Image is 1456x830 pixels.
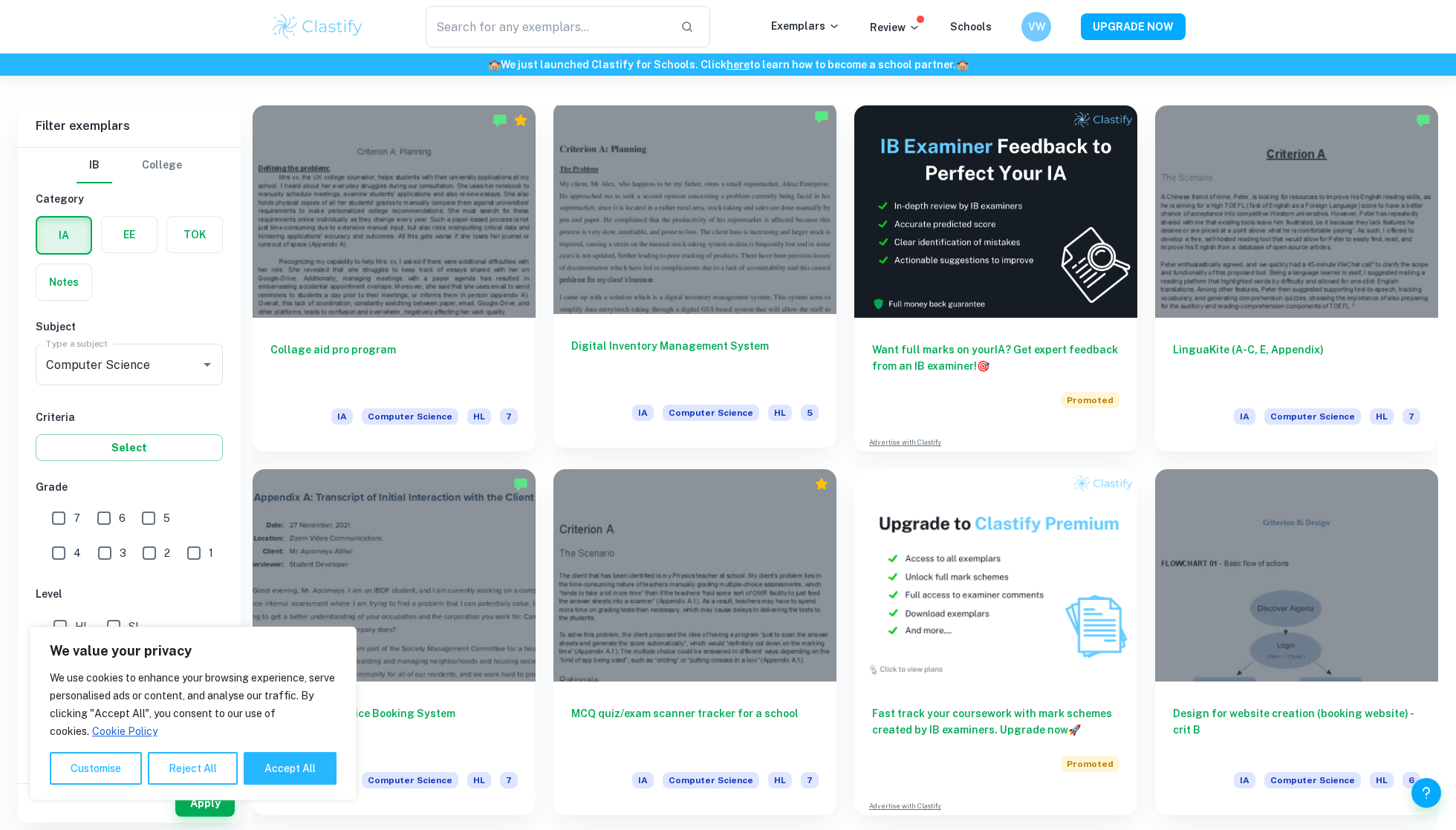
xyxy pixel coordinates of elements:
[571,705,819,754] h6: MCQ quiz/exam scanner tracker for a school
[814,109,829,124] img: Marked
[493,113,507,128] img: Marked
[244,752,337,785] button: Accept All
[75,618,89,635] span: HL
[167,217,222,252] button: TOK
[253,469,536,815] a: On Demand Service Booking System DocumentationIAComputer ScienceHL7
[500,408,518,425] span: 7
[814,477,829,491] div: Premium
[768,772,792,788] span: HL
[870,19,920,36] p: Review
[1068,724,1081,736] span: 🚀
[1403,408,1420,425] span: 7
[91,725,158,738] a: Cookie Policy
[1264,772,1361,788] span: Computer Science
[362,408,458,425] span: Computer Science
[197,354,218,375] button: Open
[1234,772,1255,788] span: IA
[1370,772,1394,788] span: HL
[270,12,365,42] img: Clastify logo
[632,405,654,421] span: IA
[18,105,241,147] h6: Filter exemplars
[36,318,223,335] h6: Subject
[1411,778,1441,808] button: Help and Feedback
[77,148,182,183] div: Filter type choice
[872,342,1119,374] h6: Want full marks on your IA ? Get expert feedback from an IB examiner!
[869,801,941,811] a: Advertise with Clastify
[270,705,518,754] h6: On Demand Service Booking System Documentation
[1061,756,1119,772] span: Promoted
[467,772,491,788] span: HL
[854,105,1137,318] img: Thumbnail
[36,479,223,495] h6: Grade
[1234,408,1255,425] span: IA
[950,21,992,33] a: Schools
[50,752,142,785] button: Customise
[513,113,528,128] div: Premium
[36,586,223,602] h6: Level
[1081,13,1186,40] button: UPGRADE NOW
[872,705,1119,738] h6: Fast track your coursework with mark schemes created by IB examiners. Upgrade now
[253,105,536,451] a: Collage aid pro programIAComputer ScienceHL7
[129,618,141,635] span: SL
[553,105,836,451] a: Digital Inventory Management SystemIAComputer ScienceHL5
[102,217,157,252] button: EE
[1155,105,1438,451] a: LinguaKite (A-C, E, Appendix)IAComputer ScienceHL7
[46,337,108,350] label: Type a subject
[1173,705,1420,754] h6: Design for website creation (booking website) - crit B
[771,18,840,34] p: Exemplars
[36,434,223,461] button: Select
[120,545,126,561] span: 3
[632,772,654,788] span: IA
[1061,392,1119,408] span: Promoted
[36,409,223,425] h6: Criteria
[854,469,1137,682] img: Thumbnail
[956,59,969,71] span: 🏫
[50,669,337,740] p: We use cookies to enhance your browsing experience, serve personalised ads or content, and analys...
[1028,19,1045,35] h6: VW
[467,408,491,425] span: HL
[74,510,80,526] span: 7
[119,510,126,526] span: 6
[663,405,759,421] span: Computer Science
[801,405,819,421] span: 5
[768,405,792,421] span: HL
[331,408,353,425] span: IA
[1155,469,1438,815] a: Design for website creation (booking website) - crit BIAComputer ScienceHL6
[175,790,235,817] button: Apply
[3,56,1453,73] h6: We just launched Clastify for Schools. Click to learn how to become a school partner.
[500,772,518,788] span: 7
[1264,408,1361,425] span: Computer Science
[488,59,501,71] span: 🏫
[142,148,182,183] button: College
[77,148,112,183] button: IB
[163,510,170,526] span: 5
[727,59,750,71] a: here
[426,6,669,48] input: Search for any exemplars...
[37,218,91,253] button: IA
[1403,772,1420,788] span: 6
[30,627,357,800] div: We value your privacy
[663,772,759,788] span: Computer Science
[1416,113,1431,128] img: Marked
[977,360,989,372] span: 🎯
[50,642,337,660] p: We value your privacy
[869,437,941,448] a: Advertise with Clastify
[801,772,819,788] span: 7
[36,191,223,207] h6: Category
[513,477,528,491] img: Marked
[209,545,213,561] span: 1
[553,469,836,815] a: MCQ quiz/exam scanner tracker for a schoolIAComputer ScienceHL7
[270,342,518,391] h6: Collage aid pro program
[164,545,170,561] span: 2
[74,545,81,561] span: 4
[1173,342,1420,391] h6: LinguaKite (A-C, E, Appendix)
[148,752,238,785] button: Reject All
[854,105,1137,451] a: Want full marks on yourIA? Get expert feedback from an IB examiner!PromotedAdvertise with Clastify
[1021,12,1051,42] button: VW
[362,772,458,788] span: Computer Science
[571,338,819,387] h6: Digital Inventory Management System
[36,264,91,300] button: Notes
[1370,408,1394,425] span: HL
